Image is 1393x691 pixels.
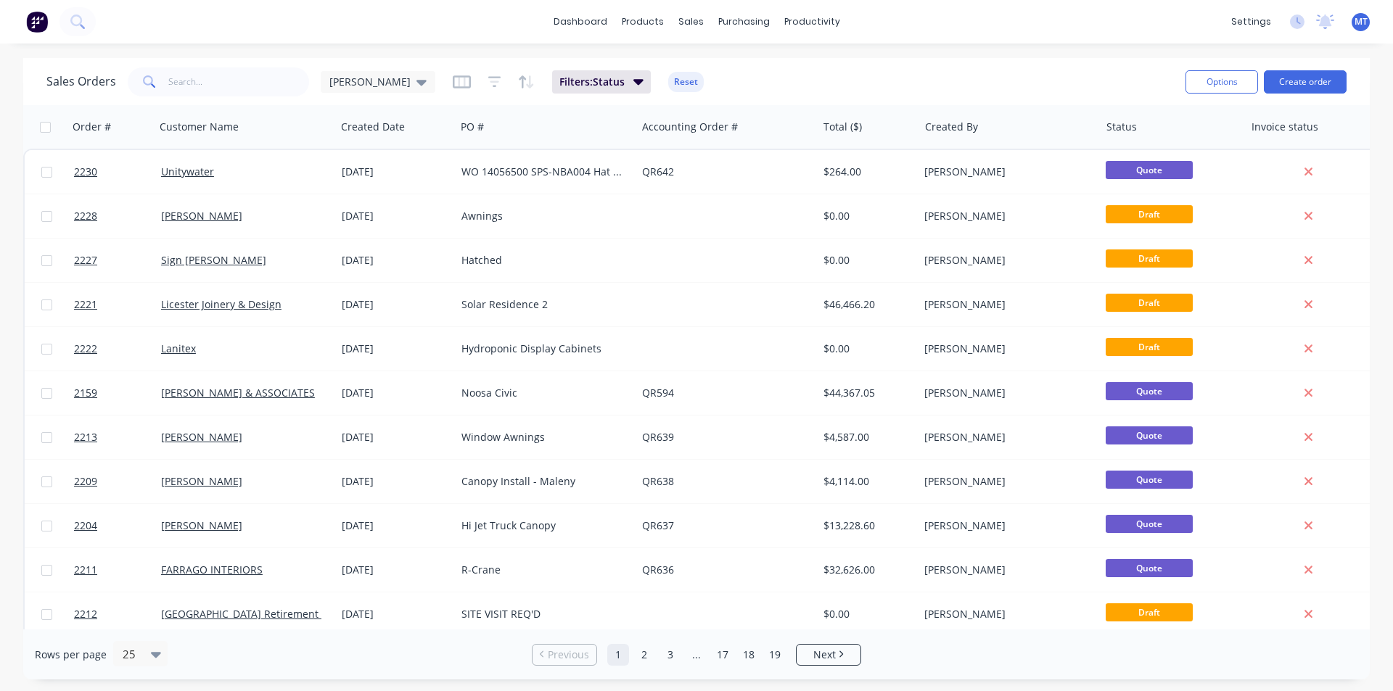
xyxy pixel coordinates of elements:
[74,518,97,533] span: 2204
[615,11,671,33] div: products
[823,430,908,444] div: $4,587.00
[161,386,315,400] a: [PERSON_NAME] & ASSOCIATES
[712,644,734,666] a: Page 17
[659,644,681,666] a: Page 3
[823,297,908,312] div: $46,466.20
[161,342,196,355] a: Lanitex
[642,474,674,488] a: QR638
[342,165,450,179] div: [DATE]
[823,518,908,533] div: $13,228.60
[813,647,836,662] span: Next
[73,120,111,134] div: Order #
[46,75,116,88] h1: Sales Orders
[161,474,242,488] a: [PERSON_NAME]
[642,165,674,178] a: QR642
[1106,559,1193,577] span: Quote
[823,342,908,356] div: $0.00
[461,209,622,223] div: Awnings
[461,342,622,356] div: Hydroponic Display Cabinets
[74,253,97,268] span: 2227
[823,563,908,577] div: $32,626.00
[925,120,978,134] div: Created By
[74,474,97,489] span: 2209
[461,297,622,312] div: Solar Residence 2
[74,194,161,238] a: 2228
[74,592,161,636] a: 2212
[161,165,214,178] a: Unitywater
[168,67,310,96] input: Search...
[74,371,161,415] a: 2159
[738,644,760,666] a: Page 18
[74,209,97,223] span: 2228
[161,563,263,576] a: FARRAGO INTERIORS
[1106,382,1193,400] span: Quote
[1106,338,1193,356] span: Draft
[461,120,484,134] div: PO #
[668,72,704,92] button: Reset
[633,644,655,666] a: Page 2
[642,430,674,444] a: QR639
[1106,471,1193,489] span: Quote
[711,11,777,33] div: purchasing
[559,75,625,89] span: Filters: Status
[924,165,1085,179] div: [PERSON_NAME]
[642,518,674,532] a: QR637
[642,386,674,400] a: QR594
[342,518,450,533] div: [DATE]
[461,253,622,268] div: Hatched
[797,647,860,662] a: Next page
[764,644,786,666] a: Page 19
[686,644,707,666] a: Jump forward
[924,430,1085,444] div: [PERSON_NAME]
[777,11,847,33] div: productivity
[74,607,97,621] span: 2212
[552,70,651,94] button: Filters:Status
[1106,205,1193,223] span: Draft
[823,386,908,400] div: $44,367.05
[546,11,615,33] a: dashboard
[823,607,908,621] div: $0.00
[642,563,674,576] a: QR636
[74,430,97,444] span: 2213
[342,607,450,621] div: [DATE]
[671,11,711,33] div: sales
[35,647,107,662] span: Rows per page
[74,386,97,400] span: 2159
[461,430,622,444] div: Window Awnings
[823,209,908,223] div: $0.00
[924,518,1085,533] div: [PERSON_NAME]
[461,165,622,179] div: WO 14056500 SPS-NBA004 Hat Section Creation
[823,474,908,489] div: $4,114.00
[74,327,161,371] a: 2222
[160,120,239,134] div: Customer Name
[924,607,1085,621] div: [PERSON_NAME]
[461,386,622,400] div: Noosa Civic
[342,386,450,400] div: [DATE]
[342,474,450,489] div: [DATE]
[1264,70,1347,94] button: Create order
[1106,249,1193,268] span: Draft
[342,209,450,223] div: [DATE]
[924,209,1085,223] div: [PERSON_NAME]
[924,342,1085,356] div: [PERSON_NAME]
[342,563,450,577] div: [DATE]
[161,430,242,444] a: [PERSON_NAME]
[1186,70,1258,94] button: Options
[1106,294,1193,312] span: Draft
[461,607,622,621] div: SITE VISIT REQ'D
[461,518,622,533] div: Hi Jet Truck Canopy
[342,430,450,444] div: [DATE]
[74,165,97,179] span: 2230
[26,11,48,33] img: Factory
[342,297,450,312] div: [DATE]
[74,239,161,282] a: 2227
[548,647,589,662] span: Previous
[1106,426,1193,444] span: Quote
[74,504,161,547] a: 2204
[74,342,97,356] span: 2222
[823,120,862,134] div: Total ($)
[607,644,629,666] a: Page 1 is your current page
[1106,603,1193,621] span: Draft
[74,563,97,577] span: 2211
[533,647,596,662] a: Previous page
